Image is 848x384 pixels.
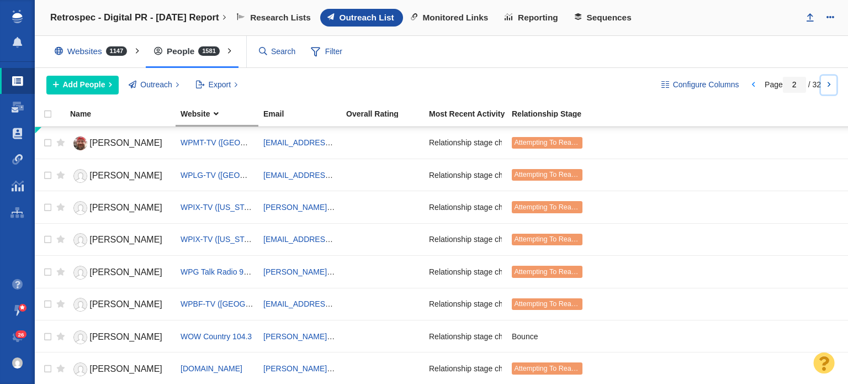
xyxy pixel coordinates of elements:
[70,110,179,119] a: Name
[429,110,511,118] div: Most Recent Activity
[181,299,388,308] a: WPBF-TV ([GEOGRAPHIC_DATA], [GEOGRAPHIC_DATA])
[181,110,262,119] a: Website
[263,267,522,276] a: [PERSON_NAME][EMAIL_ADDRESS][PERSON_NAME][DOMAIN_NAME]
[230,9,320,27] a: Research Lists
[305,41,349,62] span: Filter
[46,39,140,64] div: Websites
[320,9,404,27] a: Outreach List
[209,79,231,91] span: Export
[403,9,497,27] a: Monitored Links
[46,76,119,94] button: Add People
[70,198,171,218] a: [PERSON_NAME]
[514,171,598,178] span: Attempting To Reach (1 try)
[70,110,179,118] div: Name
[339,13,394,23] span: Outreach List
[507,223,590,255] td: Attempting To Reach (1 try)
[429,138,645,148] span: Relationship stage changed to: Attempting To Reach, 1 Attempt
[181,364,242,373] a: [DOMAIN_NAME]
[181,110,262,118] div: Website
[12,357,23,369] img: 6a5e3945ebbb48ba90f02ffc6c7ec16f
[15,330,27,339] span: 26
[514,365,598,372] span: Attempting To Reach (1 try)
[263,110,345,119] a: Email
[512,332,538,341] span: Bounce
[263,332,522,341] a: [PERSON_NAME][EMAIL_ADDRESS][PERSON_NAME][DOMAIN_NAME]
[429,267,645,277] span: Relationship stage changed to: Attempting To Reach, 1 Attempt
[50,12,219,23] h4: Retrospec - Digital PR - [DATE] Report
[70,134,171,153] a: [PERSON_NAME]
[429,234,645,244] span: Relationship stage changed to: Attempting To Reach, 1 Attempt
[181,138,389,147] a: WPMT-TV ([GEOGRAPHIC_DATA], [GEOGRAPHIC_DATA])
[250,13,311,23] span: Research Lists
[263,299,394,308] a: [EMAIL_ADDRESS][DOMAIN_NAME]
[507,288,590,320] td: Attempting To Reach (1 try)
[507,127,590,159] td: Attempting To Reach (1 try)
[346,110,428,119] a: Overall Rating
[429,332,564,341] span: Relationship stage changed to: Bounce
[514,203,598,211] span: Attempting To Reach (1 try)
[514,268,598,276] span: Attempting To Reach (1 try)
[123,76,185,94] button: Outreach
[89,299,162,309] span: [PERSON_NAME]
[181,267,255,276] a: WPG Talk Radio 95.5
[586,13,631,23] span: Sequences
[263,235,394,244] a: [EMAIL_ADDRESS][DOMAIN_NAME]
[518,13,558,23] span: Reporting
[655,76,745,94] button: Configure Columns
[89,267,162,277] span: [PERSON_NAME]
[429,364,645,374] span: Relationship stage changed to: Attempting To Reach, 1 Attempt
[89,332,162,341] span: [PERSON_NAME]
[189,76,244,94] button: Export
[514,139,598,146] span: Attempting To Reach (1 try)
[263,171,394,180] a: [EMAIL_ADDRESS][DOMAIN_NAME]
[70,360,171,379] a: [PERSON_NAME]
[70,263,171,282] a: [PERSON_NAME]
[346,110,428,118] div: Overall Rating
[514,300,598,308] span: Attempting To Reach (1 try)
[89,203,162,212] span: [PERSON_NAME]
[12,10,22,23] img: buzzstream_logo_iconsimple.png
[181,235,348,244] a: WPIX-TV ([US_STATE], [GEOGRAPHIC_DATA])
[255,42,301,61] input: Search
[106,46,127,56] span: 1147
[263,203,522,212] a: [PERSON_NAME][EMAIL_ADDRESS][PERSON_NAME][DOMAIN_NAME]
[89,171,162,180] span: [PERSON_NAME]
[765,80,821,89] span: Page / 32
[70,230,171,250] a: [PERSON_NAME]
[63,79,105,91] span: Add People
[497,9,567,27] a: Reporting
[89,138,162,148] span: [PERSON_NAME]
[70,328,171,347] a: [PERSON_NAME]
[514,235,598,243] span: Attempting To Reach (1 try)
[673,79,739,91] span: Configure Columns
[263,138,394,147] a: [EMAIL_ADDRESS][DOMAIN_NAME]
[70,166,171,186] a: [PERSON_NAME]
[89,235,162,244] span: [PERSON_NAME]
[429,202,645,212] span: Relationship stage changed to: Attempting To Reach, 1 Attempt
[568,9,641,27] a: Sequences
[263,364,522,373] a: [PERSON_NAME][EMAIL_ADDRESS][PERSON_NAME][DOMAIN_NAME]
[70,295,171,314] a: [PERSON_NAME]
[140,79,172,91] span: Outreach
[507,320,590,352] td: Bounce
[89,364,162,374] span: [PERSON_NAME]
[263,110,345,118] div: Email
[507,159,590,191] td: Attempting To Reach (1 try)
[429,299,645,309] span: Relationship stage changed to: Attempting To Reach, 1 Attempt
[429,170,645,180] span: Relationship stage changed to: Attempting To Reach, 1 Attempt
[181,203,348,212] a: WPIX-TV ([US_STATE], [GEOGRAPHIC_DATA])
[181,332,252,341] a: WOW Country 104.3
[507,256,590,288] td: Attempting To Reach (1 try)
[512,110,593,118] div: Relationship Stage
[181,171,388,180] a: WPLG-TV ([GEOGRAPHIC_DATA], [GEOGRAPHIC_DATA])
[512,110,593,119] a: Relationship Stage
[422,13,488,23] span: Monitored Links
